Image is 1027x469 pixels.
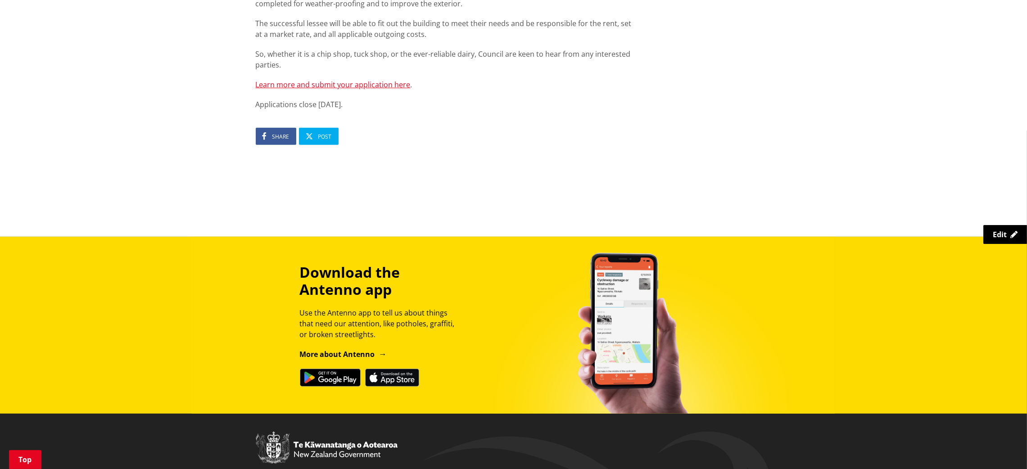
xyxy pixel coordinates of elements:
img: New Zealand Government [256,432,398,464]
span: Edit [993,230,1007,239]
p: Use the Antenno app to tell us about things that need our attention, like potholes, graffiti, or ... [300,307,463,340]
a: Edit [983,225,1027,244]
span: Share [272,133,290,140]
a: More about Antenno [300,349,387,359]
a: Learn more and submit your application here [256,80,411,90]
img: Get it on Google Play [300,369,361,387]
span: Post [318,133,332,140]
p: . [256,79,639,90]
p: The successful lessee will be able to fit out the building to meet their needs and be responsible... [256,18,639,40]
a: Share [256,128,296,145]
img: Download on the App Store [365,369,419,387]
h3: Download the Antenno app [300,264,463,298]
a: New Zealand Government [256,452,398,460]
a: Top [9,450,41,469]
p: Applications close [DATE]. [256,99,639,110]
a: Post [299,128,339,145]
p: So, whether it is a chip shop, tuck shop, or the ever-reliable dairy, Council are keen to hear fr... [256,49,639,70]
